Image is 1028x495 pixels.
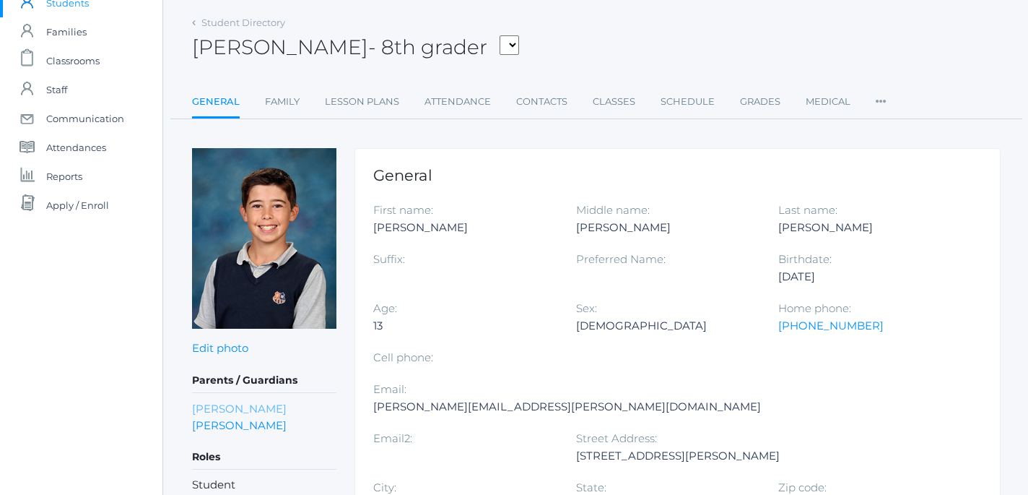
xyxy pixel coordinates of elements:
a: Schedule [661,87,715,116]
div: [DEMOGRAPHIC_DATA] [576,317,757,335]
label: Preferred Name: [576,252,666,266]
h5: Parents / Guardians [192,369,336,393]
div: [DATE] [778,268,959,285]
label: Zip code: [778,481,827,494]
div: 13 [373,317,554,335]
div: [PERSON_NAME] [576,219,757,236]
span: Apply / Enroll [46,191,109,220]
a: Lesson Plans [325,87,399,116]
a: Attendance [424,87,491,116]
div: [STREET_ADDRESS][PERSON_NAME] [576,447,780,465]
label: Street Address: [576,431,657,445]
span: Reports [46,162,82,191]
a: Edit photo [192,341,248,355]
label: Suffix: [373,252,405,266]
label: Middle name: [576,203,650,217]
div: [PERSON_NAME][EMAIL_ADDRESS][PERSON_NAME][DOMAIN_NAME] [373,398,761,416]
div: [PERSON_NAME] [778,219,959,236]
label: Email2: [373,431,412,445]
a: [PHONE_NUMBER] [778,319,884,332]
span: Classrooms [46,46,100,75]
label: Home phone: [778,301,851,315]
label: Last name: [778,203,837,217]
label: State: [576,481,606,494]
h2: [PERSON_NAME] [192,36,519,59]
label: City: [373,481,396,494]
a: Classes [593,87,635,116]
span: Communication [46,104,124,133]
a: Medical [806,87,850,116]
label: Email: [373,382,406,396]
span: Families [46,17,87,46]
a: Family [265,87,300,116]
a: [PERSON_NAME] [192,400,287,417]
li: Student [192,477,336,494]
span: - 8th grader [368,35,487,59]
span: Attendances [46,133,106,162]
div: [PERSON_NAME] [373,219,554,236]
label: Age: [373,301,397,315]
h5: Roles [192,445,336,470]
a: Student Directory [201,17,285,28]
a: General [192,87,240,119]
img: Jake Arnold [192,148,336,329]
a: [PERSON_NAME] [192,417,287,434]
label: Birthdate: [778,252,832,266]
a: Contacts [516,87,567,116]
label: Sex: [576,301,597,315]
span: Staff [46,75,67,104]
label: First name: [373,203,433,217]
a: Grades [740,87,780,116]
h1: General [373,167,982,184]
label: Cell phone: [373,350,433,364]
